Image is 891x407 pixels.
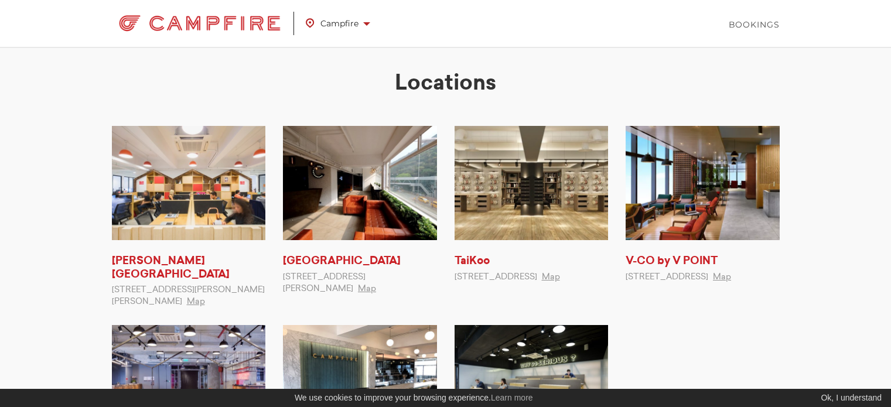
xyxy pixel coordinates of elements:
h2: Locations [112,70,780,97]
span: Campfire [306,16,370,31]
span: [STREET_ADDRESS][PERSON_NAME][PERSON_NAME] [112,286,265,306]
img: Quarry Bay [283,126,437,240]
a: Campfire [112,9,306,38]
a: [GEOGRAPHIC_DATA] [283,256,401,266]
a: Campfire [306,10,382,37]
span: [STREET_ADDRESS] [455,273,537,281]
div: Ok, I understand [818,392,882,404]
a: [PERSON_NAME][GEOGRAPHIC_DATA] [112,256,230,280]
span: [STREET_ADDRESS][PERSON_NAME] [283,273,366,293]
a: Bookings [729,19,780,30]
img: Kennedy Town [112,126,266,240]
a: Map [358,285,376,293]
img: TaiKoo [455,126,609,240]
a: Map [542,273,560,281]
img: Campfire [112,12,288,35]
span: We use cookies to improve your browsing experience. [295,393,533,402]
span: [STREET_ADDRESS] [626,273,708,281]
a: Map [713,273,731,281]
a: V-CO by V POINT [626,256,718,266]
a: Learn more [491,393,533,402]
a: Map [187,297,205,306]
a: TaiKoo [455,256,490,266]
img: V-CO by V POINT [626,126,780,240]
